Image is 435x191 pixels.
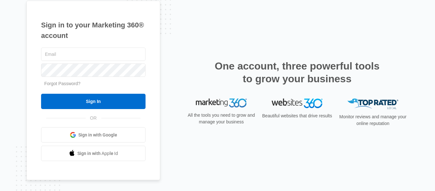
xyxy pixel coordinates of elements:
a: Sign in with Google [41,127,146,143]
span: OR [86,115,101,121]
span: Sign in with Google [78,132,117,138]
h1: Sign in to your Marketing 360® account [41,20,146,41]
h2: One account, three powerful tools to grow your business [213,60,382,85]
a: Sign in with Apple Id [41,146,146,161]
p: Beautiful websites that drive results [261,113,333,119]
img: Marketing 360 [196,99,247,107]
p: All the tools you need to grow and manage your business [186,112,257,125]
span: Sign in with Apple Id [77,150,118,157]
input: Email [41,48,146,61]
img: Websites 360 [272,99,323,108]
a: Forgot Password? [44,81,81,86]
input: Sign In [41,94,146,109]
p: Monitor reviews and manage your online reputation [337,114,409,127]
img: Top Rated Local [347,99,398,109]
